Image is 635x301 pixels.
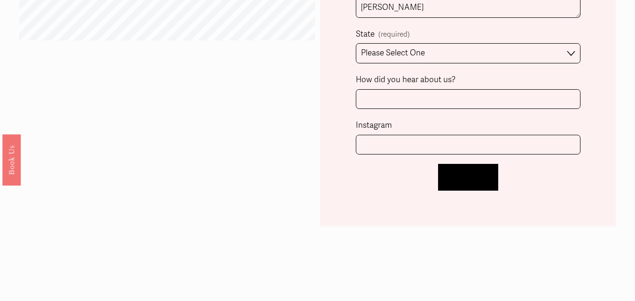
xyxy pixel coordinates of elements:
span: Let's Chat! [449,172,487,182]
button: Let's Chat!Let's Chat! [438,164,498,191]
a: Book Us [2,134,21,185]
span: How did you hear about us? [356,73,455,87]
span: Instagram [356,118,392,133]
select: State [356,43,580,63]
span: State [356,27,375,42]
span: (required) [378,28,410,41]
